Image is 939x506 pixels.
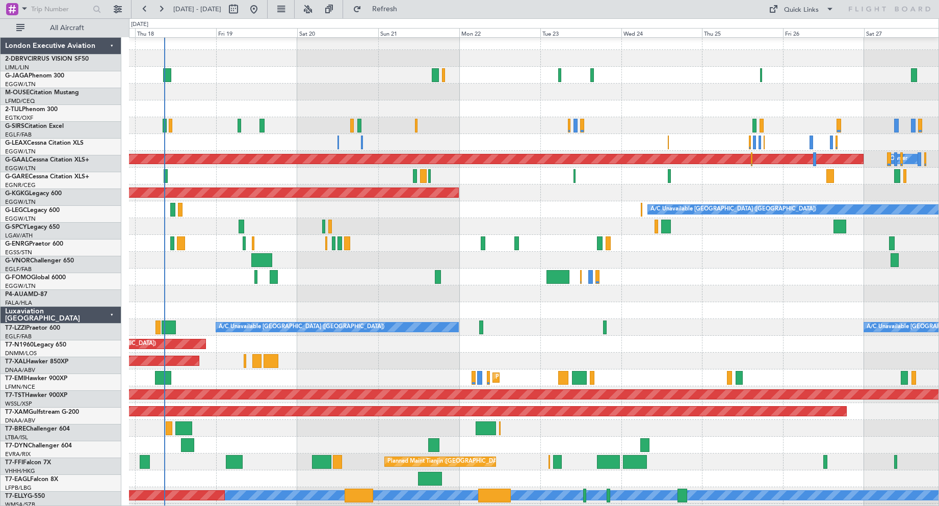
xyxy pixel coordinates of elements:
a: T7-BREChallenger 604 [5,426,70,432]
span: G-GAAL [5,157,29,163]
span: G-LEGC [5,207,27,214]
a: LFPB/LBG [5,484,32,492]
div: Quick Links [784,5,819,15]
span: T7-DYN [5,443,28,449]
div: Planned Maint Tianjin ([GEOGRAPHIC_DATA]) [387,454,506,469]
span: T7-LZZI [5,325,26,331]
div: Mon 22 [459,28,540,37]
div: Fri 26 [783,28,864,37]
a: LFMD/CEQ [5,97,35,105]
a: EGGW/LTN [5,282,36,290]
span: T7-EMI [5,376,25,382]
button: Refresh [348,1,409,17]
a: LIML/LIN [5,64,29,71]
a: EGTK/OXF [5,114,33,122]
div: Sat 20 [297,28,378,37]
a: G-SPCYLegacy 650 [5,224,60,230]
span: G-SIRS [5,123,24,129]
a: T7-FFIFalcon 7X [5,460,51,466]
a: T7-DYNChallenger 604 [5,443,72,449]
a: EGLF/FAB [5,131,32,139]
span: G-JAGA [5,73,29,79]
span: T7-N1960 [5,342,34,348]
span: T7-ELLY [5,493,28,499]
span: G-FOMO [5,275,31,281]
a: EVRA/RIX [5,450,31,458]
a: M-OUSECitation Mustang [5,90,79,96]
a: P4-AUAMD-87 [5,291,47,298]
a: WSSL/XSP [5,400,32,408]
div: Planned Maint [GEOGRAPHIC_DATA] [495,370,593,385]
div: Thu 18 [135,28,216,37]
div: A/C Unavailable [GEOGRAPHIC_DATA] ([GEOGRAPHIC_DATA]) [219,319,384,335]
span: M-OUSE [5,90,30,96]
a: G-LEGCLegacy 600 [5,207,60,214]
a: G-KGKGLegacy 600 [5,191,62,197]
a: VHHH/HKG [5,467,35,475]
span: T7-TST [5,392,25,398]
span: T7-XAL [5,359,26,365]
a: LGAV/ATH [5,232,33,239]
a: T7-EAGLFalcon 8X [5,476,58,483]
a: G-FOMOGlobal 6000 [5,275,66,281]
a: EGLF/FAB [5,333,32,340]
span: G-SPCY [5,224,27,230]
span: T7-EAGL [5,476,30,483]
div: Wed 24 [621,28,702,37]
span: T7-BRE [5,426,26,432]
button: All Aircraft [11,20,111,36]
span: T7-FFI [5,460,23,466]
a: G-SIRSCitation Excel [5,123,64,129]
div: A/C Unavailable [GEOGRAPHIC_DATA] ([GEOGRAPHIC_DATA]) [650,202,816,217]
a: G-LEAXCessna Citation XLS [5,140,84,146]
div: Owner [890,151,907,167]
a: 2-TIJLPhenom 300 [5,106,58,113]
a: LTBA/ISL [5,434,28,441]
a: G-GAALCessna Citation XLS+ [5,157,89,163]
span: G-ENRG [5,241,29,247]
a: G-VNORChallenger 650 [5,258,74,264]
a: T7-N1960Legacy 650 [5,342,66,348]
a: G-ENRGPraetor 600 [5,241,63,247]
a: DNAA/ABV [5,417,35,424]
a: T7-XAMGulfstream G-200 [5,409,79,415]
a: G-JAGAPhenom 300 [5,73,64,79]
input: Trip Number [31,2,90,17]
span: G-LEAX [5,140,27,146]
a: EGGW/LTN [5,215,36,223]
span: 2-TIJL [5,106,22,113]
a: T7-LZZIPraetor 600 [5,325,60,331]
a: T7-XALHawker 850XP [5,359,68,365]
div: Sun 21 [378,28,459,37]
a: EGGW/LTN [5,198,36,206]
span: [DATE] - [DATE] [173,5,221,14]
a: EGLF/FAB [5,265,32,273]
span: All Aircraft [27,24,108,32]
span: G-KGKG [5,191,29,197]
div: Thu 25 [702,28,783,37]
a: EGGW/LTN [5,165,36,172]
a: 2-DBRVCIRRUS VISION SF50 [5,56,89,62]
a: DNMM/LOS [5,350,37,357]
span: G-GARE [5,174,29,180]
a: EGGW/LTN [5,148,36,155]
button: Quick Links [764,1,839,17]
a: T7-EMIHawker 900XP [5,376,67,382]
div: [DATE] [131,20,148,29]
div: Tue 23 [540,28,621,37]
span: Refresh [363,6,406,13]
a: DNAA/ABV [5,366,35,374]
a: LFMN/NCE [5,383,35,391]
span: T7-XAM [5,409,29,415]
span: G-VNOR [5,258,30,264]
a: FALA/HLA [5,299,32,307]
span: 2-DBRV [5,56,28,62]
a: EGGW/LTN [5,81,36,88]
span: P4-AUA [5,291,28,298]
a: T7-TSTHawker 900XP [5,392,67,398]
div: Fri 19 [216,28,297,37]
a: G-GARECessna Citation XLS+ [5,174,89,180]
a: EGSS/STN [5,249,32,256]
a: T7-ELLYG-550 [5,493,45,499]
a: EGNR/CEG [5,181,36,189]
